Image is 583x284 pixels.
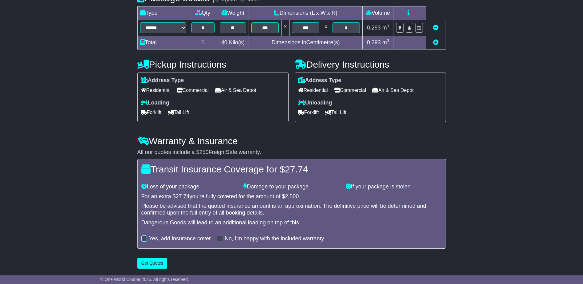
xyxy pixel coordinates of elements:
[322,20,330,36] td: x
[141,203,442,216] div: Please be advised that the quoted insurance amount is an approximation. The definitive price will...
[343,183,445,190] div: If your package is stolen
[334,85,366,95] span: Commercial
[367,25,381,31] span: 0.293
[215,85,256,95] span: Air & Sea Depot
[141,85,171,95] span: Residential
[285,164,308,174] span: 27.74
[221,39,227,45] span: 40
[149,235,211,242] label: Yes, add insurance cover
[141,164,442,174] h4: Transit Insurance Coverage for $
[100,277,189,282] span: © One World Courier 2025. All rights reserved.
[298,100,332,106] label: Unloading
[433,39,439,45] a: Add new item
[217,6,249,20] td: Weight
[367,39,381,45] span: 0.293
[137,136,446,146] h4: Warranty & Insurance
[176,193,190,199] span: 27.74
[295,59,446,69] h4: Delivery Instructions
[298,108,319,117] span: Forklift
[249,36,363,49] td: Dimensions in Centimetre(s)
[298,77,341,84] label: Address Type
[168,108,189,117] span: Tail Lift
[225,235,324,242] label: No, I'm happy with the included warranty
[249,6,363,20] td: Dimensions (L x W x H)
[285,193,299,199] span: 2,500
[137,6,189,20] td: Type
[141,100,169,106] label: Loading
[387,24,389,28] sup: 3
[298,85,328,95] span: Residential
[141,219,442,226] div: Dangerous Goods will lead to an additional loading on top of this.
[240,183,343,190] div: Damage to your package
[137,258,167,269] button: Get Quotes
[382,39,389,45] span: m
[217,36,249,49] td: Kilo(s)
[141,193,442,200] div: For an extra $ you're fully covered for the amount of $ .
[325,108,347,117] span: Tail Lift
[281,20,289,36] td: x
[177,85,209,95] span: Commercial
[372,85,414,95] span: Air & Sea Depot
[137,36,189,49] td: Total
[189,36,217,49] td: 1
[141,108,162,117] span: Forklift
[189,6,217,20] td: Qty
[382,25,389,31] span: m
[363,6,393,20] td: Volume
[433,25,439,31] a: Remove this item
[138,183,241,190] div: Loss of your package
[137,59,289,69] h4: Pickup Instructions
[199,149,209,155] span: 250
[141,77,184,84] label: Address Type
[387,38,389,43] sup: 3
[137,149,446,156] div: All our quotes include a $ FreightSafe warranty.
